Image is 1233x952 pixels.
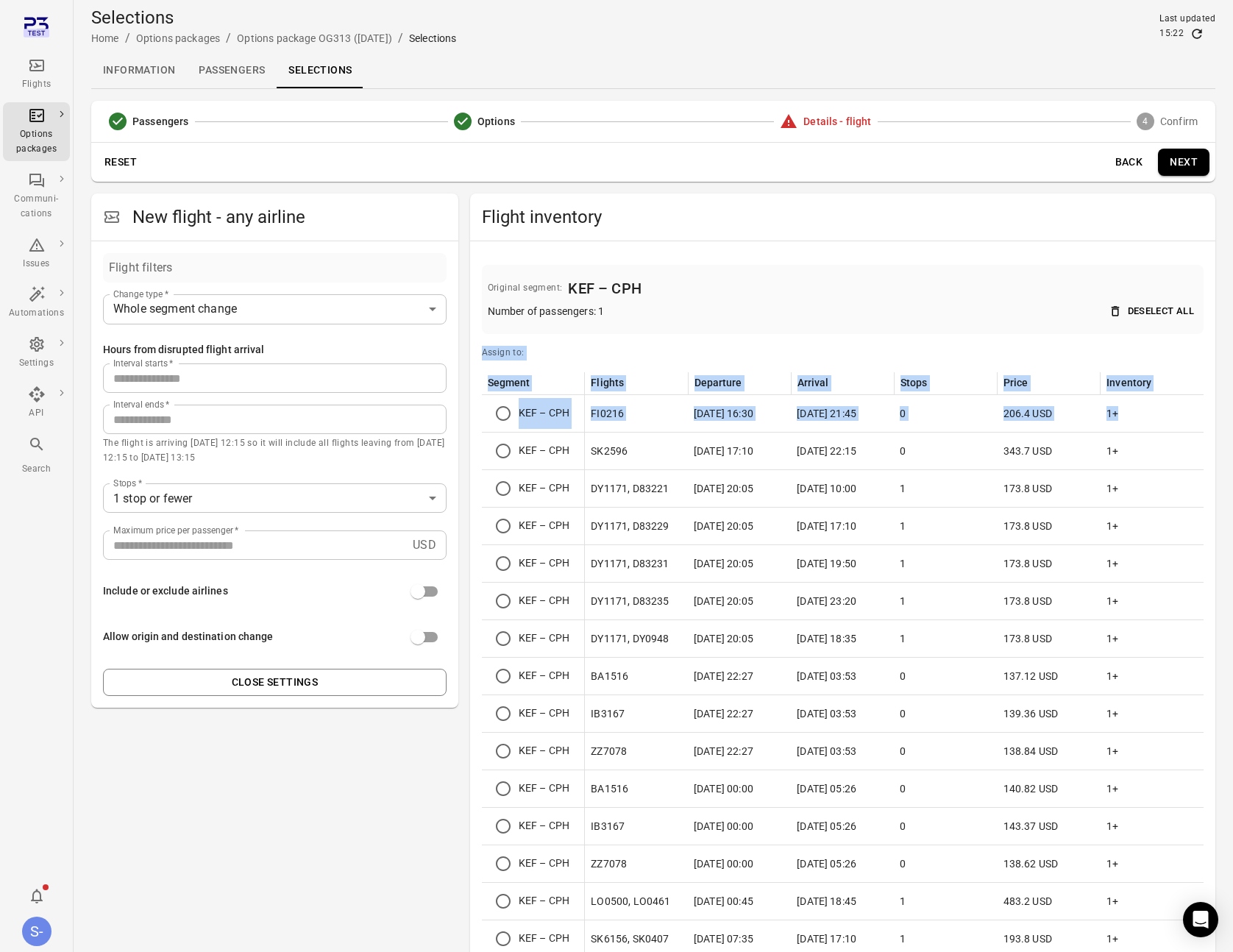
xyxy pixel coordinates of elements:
td: DY1171, D83229 [585,508,688,545]
td: 1+ [1101,508,1204,545]
a: Issues [3,232,70,276]
a: Selections [277,53,363,88]
td: KEF – CPH [482,770,585,808]
td: 1+ [1101,695,1204,733]
td: [DATE] 19:50 [791,545,894,583]
h1: Selections [91,6,456,29]
td: 1+ [1101,733,1204,770]
span: Options [477,114,515,129]
td: DY1171, D83235 [585,583,688,620]
td: [DATE] 22:27 [688,733,791,770]
text: 4 [1143,116,1148,127]
button: Reset [97,149,144,176]
td: 1+ [1101,845,1204,883]
td: [DATE] 22:27 [688,695,791,733]
td: [DATE] 00:45 [688,883,791,920]
td: KEF – CPH [482,545,585,583]
div: Number of passengers: 1 [488,304,604,319]
div: Allow origin and destination change [103,629,274,645]
td: 173.8 USD [998,620,1101,658]
div: Last updated [1159,12,1215,26]
button: Deselect all [1106,300,1198,323]
span: Details - flight [803,114,871,129]
td: 1 [894,545,997,583]
label: Maximum price per passenger [113,524,239,536]
td: KEF – CPH [482,395,585,433]
td: KEF – CPH [482,808,585,845]
td: [DATE] 10:00 [791,470,894,508]
td: BA1516 [585,770,688,808]
td: [DATE] 22:27 [688,658,791,695]
td: IB3167 [585,695,688,733]
td: 1+ [1101,433,1204,470]
td: SK2596 [585,433,688,470]
div: Search [9,462,64,477]
td: [DATE] 05:26 [791,770,894,808]
td: [DATE] 22:15 [791,433,894,470]
th: Price [998,372,1101,394]
td: KEF – CPH [482,620,585,658]
td: 1+ [1101,658,1204,695]
label: Interval starts [113,357,173,369]
td: [DATE] 18:45 [791,883,894,920]
td: KEF – CPH [482,433,585,470]
label: Interval ends [113,398,170,411]
td: FI0216 [585,395,688,433]
a: Communi-cations [3,167,70,226]
td: 343.7 USD [998,433,1101,470]
td: 1 [894,470,997,508]
td: [DATE] 20:05 [688,470,791,508]
nav: Breadcrumbs [91,29,456,47]
td: 1+ [1101,395,1204,433]
td: 1+ [1101,883,1204,920]
td: 1+ [1101,470,1204,508]
button: Back [1105,149,1152,176]
div: Flight filters [109,259,172,277]
td: 1 [894,583,997,620]
a: Automations [3,281,70,325]
div: Hours from disrupted flight arrival [103,342,265,358]
td: 0 [894,770,997,808]
a: Options packages [136,32,220,44]
td: 1+ [1101,770,1204,808]
div: 15:22 [1159,26,1184,41]
td: 173.8 USD [998,583,1101,620]
div: Flights [9,77,64,92]
td: [DATE] 05:26 [791,808,894,845]
td: 1+ [1101,583,1204,620]
td: 140.82 USD [998,770,1101,808]
td: 1 [894,508,997,545]
span: Flight inventory [482,205,1204,229]
li: / [398,29,403,47]
button: Sólberg - AviLabs [16,911,57,952]
td: DY1171, DY0948 [585,620,688,658]
div: Assign to: [482,346,525,360]
div: Original segment: [488,281,563,296]
td: ZZ7078 [585,845,688,883]
div: S- [22,917,51,946]
td: [DATE] 05:26 [791,845,894,883]
div: Open Intercom Messenger [1183,902,1218,937]
td: 0 [894,733,997,770]
td: DY1171, D83221 [585,470,688,508]
td: [DATE] 16:30 [688,395,791,433]
td: 1 [894,883,997,920]
td: [DATE] 20:05 [688,583,791,620]
td: 206.4 USD [998,395,1101,433]
div: Whole segment change [113,300,423,318]
div: Local navigation [91,53,1215,88]
span: New flight - any airline [132,205,447,229]
td: KEF – CPH [482,508,585,545]
td: [DATE] 23:20 [791,583,894,620]
td: 173.8 USD [998,508,1101,545]
button: Search [3,431,70,480]
a: Options packages [3,102,70,161]
div: KEF – CPH [568,277,641,300]
td: 173.8 USD [998,470,1101,508]
td: [DATE] 17:10 [791,508,894,545]
td: 1+ [1101,545,1204,583]
td: [DATE] 03:53 [791,658,894,695]
div: 1 stop or fewer [103,483,447,513]
p: The flight is arriving [DATE] 12:15 so it will include all flights leaving from [DATE] 12:15 to [... [103,436,447,466]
